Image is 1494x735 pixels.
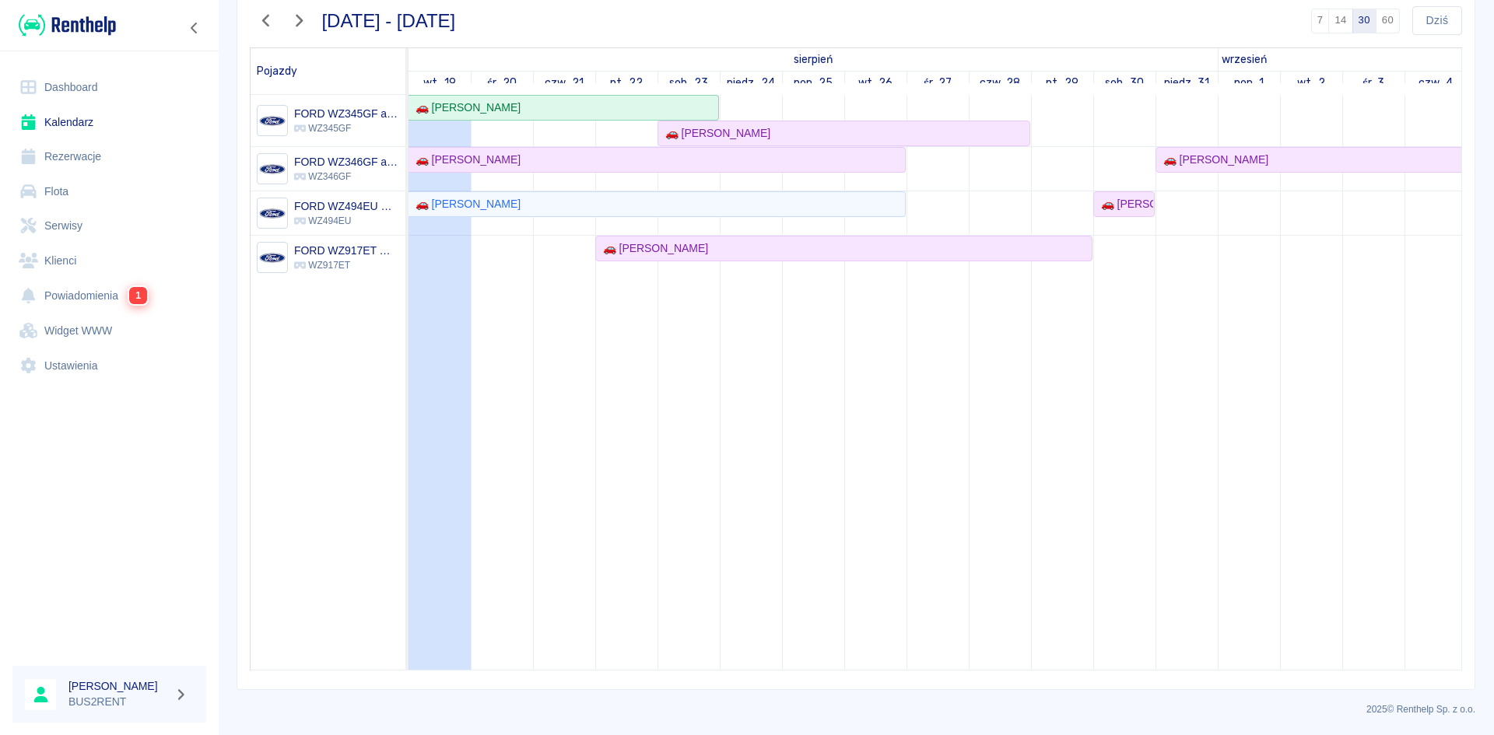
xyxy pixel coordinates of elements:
[790,72,837,94] a: 25 sierpnia 2025
[1230,72,1268,94] a: 1 września 2025
[68,678,168,694] h6: [PERSON_NAME]
[723,72,779,94] a: 24 sierpnia 2025
[259,108,285,134] img: Image
[659,125,770,142] div: 🚗 [PERSON_NAME]
[1042,72,1082,94] a: 29 sierpnia 2025
[19,12,116,38] img: Renthelp logo
[294,258,399,272] p: WZ917ET
[665,72,712,94] a: 23 sierpnia 2025
[790,48,836,71] a: 19 sierpnia 2025
[1376,9,1400,33] button: 60 dni
[68,694,168,710] p: BUS2RENT
[419,72,460,94] a: 19 sierpnia 2025
[129,287,147,304] span: 1
[259,156,285,182] img: Image
[12,70,206,105] a: Dashboard
[597,240,708,257] div: 🚗 [PERSON_NAME]
[257,65,297,78] span: Pojazdy
[237,702,1475,716] p: 2025 © Renthelp Sp. z o.o.
[294,170,399,184] p: WZ346GF
[183,18,206,38] button: Zwiń nawigację
[12,243,206,278] a: Klienci
[1219,48,1271,71] a: 1 września 2025
[259,245,285,271] img: Image
[12,313,206,348] a: Widget WWW
[920,72,956,94] a: 27 sierpnia 2025
[1101,72,1148,94] a: 30 sierpnia 2025
[409,152,521,168] div: 🚗 [PERSON_NAME]
[1311,9,1330,33] button: 7 dni
[1095,196,1153,212] div: 🚗 [PERSON_NAME]
[322,10,456,32] h3: [DATE] - [DATE]
[294,154,399,170] h6: FORD WZ346GF automat
[12,105,206,140] a: Kalendarz
[541,72,587,94] a: 21 sierpnia 2025
[12,12,116,38] a: Renthelp logo
[1352,9,1377,33] button: 30 dni
[294,243,399,258] h6: FORD WZ917ET manualny
[854,72,897,94] a: 26 sierpnia 2025
[606,72,647,94] a: 22 sierpnia 2025
[294,106,399,121] h6: FORD WZ345GF automat
[1328,9,1352,33] button: 14 dni
[976,72,1025,94] a: 28 sierpnia 2025
[1293,72,1329,94] a: 2 września 2025
[409,100,521,116] div: 🚗 [PERSON_NAME]
[1160,72,1214,94] a: 31 sierpnia 2025
[12,348,206,383] a: Ustawienia
[1157,152,1268,168] div: 🚗 [PERSON_NAME]
[1412,6,1462,35] button: Dziś
[294,121,399,135] p: WZ345GF
[259,201,285,226] img: Image
[294,214,399,228] p: WZ494EU
[483,72,521,94] a: 20 sierpnia 2025
[294,198,399,214] h6: FORD WZ494EU manualny
[12,174,206,209] a: Flota
[12,208,206,243] a: Serwisy
[1359,72,1389,94] a: 3 września 2025
[409,196,521,212] div: 🚗 [PERSON_NAME]
[12,278,206,313] a: Powiadomienia1
[1415,72,1457,94] a: 4 września 2025
[12,139,206,174] a: Rezerwacje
